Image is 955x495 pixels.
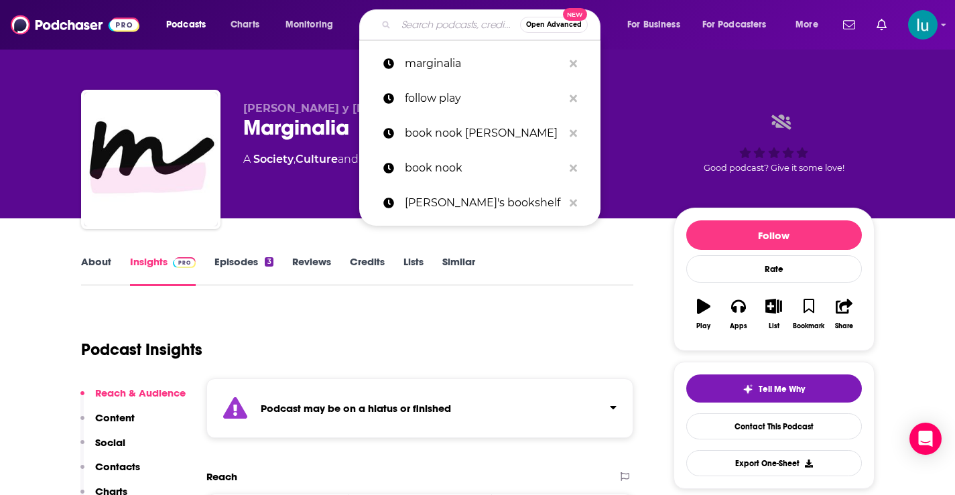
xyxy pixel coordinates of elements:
[743,384,753,395] img: tell me why sparkle
[405,46,563,81] p: marginalia
[359,81,600,116] a: follow play
[166,15,206,34] span: Podcasts
[372,9,613,40] div: Search podcasts, credits, & more...
[253,153,294,165] a: Society
[84,92,218,226] img: Marginalia
[908,10,938,40] img: User Profile
[405,186,563,220] p: nancy's bookshelf
[95,386,186,399] p: Reach & Audience
[359,46,600,81] a: marginalia
[81,340,202,360] h1: Podcast Insights
[292,255,331,286] a: Reviews
[702,15,767,34] span: For Podcasters
[80,411,135,436] button: Content
[838,13,861,36] a: Show notifications dropdown
[359,186,600,220] a: [PERSON_NAME]'s bookshelf
[80,386,186,411] button: Reach & Audience
[686,450,862,476] button: Export One-Sheet
[908,10,938,40] button: Show profile menu
[627,15,680,34] span: For Business
[795,15,818,34] span: More
[285,15,333,34] span: Monitoring
[793,322,824,330] div: Bookmark
[686,255,862,283] div: Rate
[526,21,582,28] span: Open Advanced
[95,460,140,473] p: Contacts
[674,102,875,185] div: Good podcast? Give it some love!
[261,402,451,415] strong: Podcast may be on a hiatus or finished
[243,102,448,115] span: [PERSON_NAME] y [PERSON_NAME]
[296,153,338,165] a: Culture
[396,14,520,36] input: Search podcasts, credits, & more...
[157,14,223,36] button: open menu
[206,470,237,483] h2: Reach
[265,257,273,267] div: 3
[405,81,563,116] p: follow play
[243,151,463,167] div: A podcast
[908,10,938,40] span: Logged in as lusodano
[359,151,600,186] a: book nook
[721,290,756,338] button: Apps
[80,436,125,461] button: Social
[231,15,259,34] span: Charts
[730,322,747,330] div: Apps
[81,255,111,286] a: About
[405,151,563,186] p: book nook
[826,290,861,338] button: Share
[276,14,351,36] button: open menu
[696,322,710,330] div: Play
[686,413,862,439] a: Contact This Podcast
[173,257,196,268] img: Podchaser Pro
[756,290,791,338] button: List
[350,255,385,286] a: Credits
[442,255,475,286] a: Similar
[359,116,600,151] a: book nook [PERSON_NAME]
[563,8,587,21] span: New
[759,384,805,395] span: Tell Me Why
[403,255,424,286] a: Lists
[95,436,125,449] p: Social
[909,423,942,455] div: Open Intercom Messenger
[95,411,135,424] p: Content
[686,290,721,338] button: Play
[11,12,139,38] img: Podchaser - Follow, Share and Rate Podcasts
[80,460,140,485] button: Contacts
[294,153,296,165] span: ,
[686,374,862,403] button: tell me why sparkleTell Me Why
[405,116,563,151] p: book nook vick
[791,290,826,338] button: Bookmark
[786,14,835,36] button: open menu
[835,322,853,330] div: Share
[694,14,786,36] button: open menu
[130,255,196,286] a: InsightsPodchaser Pro
[206,378,634,438] section: Click to expand status details
[214,255,273,286] a: Episodes3
[686,220,862,250] button: Follow
[222,14,267,36] a: Charts
[704,163,844,173] span: Good podcast? Give it some love!
[338,153,359,165] span: and
[769,322,779,330] div: List
[520,17,588,33] button: Open AdvancedNew
[618,14,697,36] button: open menu
[359,153,420,165] a: Philosophy
[871,13,892,36] a: Show notifications dropdown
